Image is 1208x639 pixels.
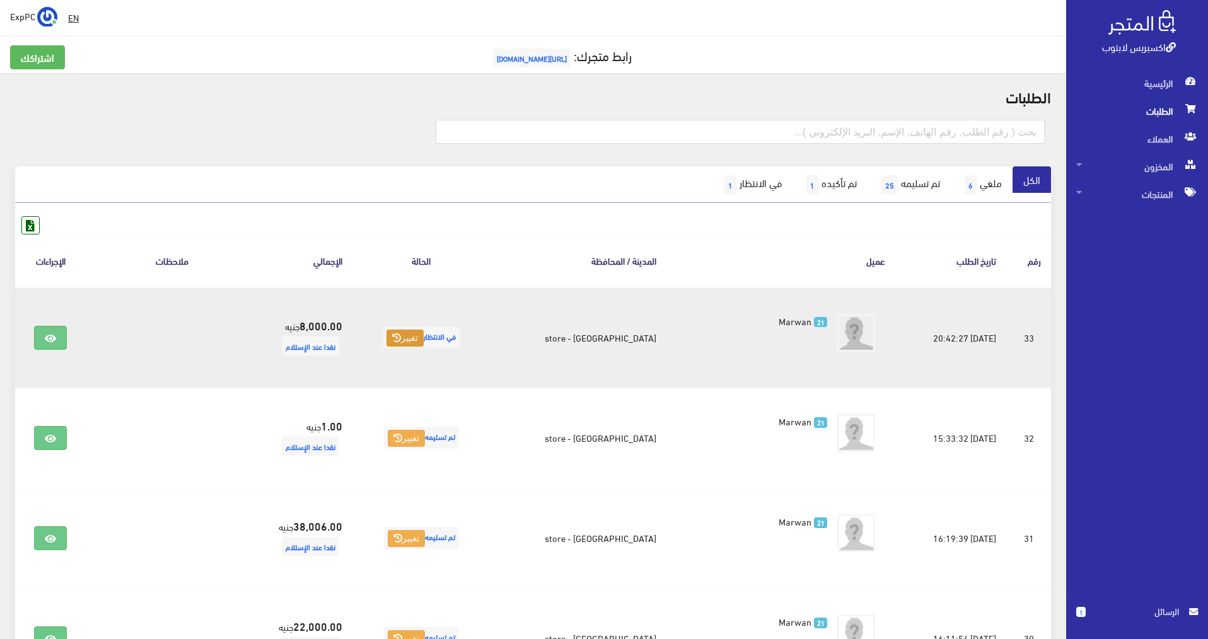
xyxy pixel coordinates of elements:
span: 1 [724,175,736,194]
span: 21 [814,317,827,328]
span: في الانتظار [383,326,460,348]
span: [URL][DOMAIN_NAME] [493,49,571,67]
span: 1 [1076,607,1086,617]
h2: الطلبات [15,88,1051,105]
th: المدينة / المحافظة [491,234,666,287]
span: 21 [814,517,827,528]
th: الإجراءات [15,234,86,287]
img: ... [37,7,57,27]
img: avatar.png [837,314,875,352]
a: رابط متجرك:[URL][DOMAIN_NAME] [490,43,632,67]
a: 21 Marwan [687,614,827,628]
th: اﻹجمالي [258,234,352,287]
span: 25 [881,175,898,194]
td: جنيه [258,287,352,388]
span: 21 [814,417,827,428]
span: الرسائل [1096,604,1179,618]
a: الطلبات [1066,97,1208,125]
th: رقم [1006,234,1051,287]
input: بحث ( رقم الطلب, رقم الهاتف, الإسم, البريد اﻹلكتروني )... [436,120,1045,144]
a: ملغي6 [951,166,1013,203]
iframe: Drift Widget Chat Controller [15,553,63,601]
img: . [1108,10,1176,35]
td: 31 [1006,488,1051,588]
strong: 1.00 [321,417,342,434]
a: تم تسليمه25 [868,166,951,203]
a: 21 Marwan [687,314,827,328]
span: 6 [965,175,977,194]
a: 21 Marwan [687,414,827,428]
td: [GEOGRAPHIC_DATA] - store [491,287,666,388]
span: Marwan [779,613,811,630]
a: اشتراكك [10,45,65,69]
span: 1 [806,175,818,194]
strong: 8,000.00 [299,317,342,333]
td: [DATE] 20:42:27 [895,287,1006,388]
td: [GEOGRAPHIC_DATA] - store [491,388,666,488]
td: [DATE] 15:33:32 [895,388,1006,488]
th: عميل [666,234,895,287]
span: الرئيسية [1076,69,1198,97]
td: [GEOGRAPHIC_DATA] - store [491,488,666,588]
span: تم تسليمه [384,427,459,449]
a: الكل [1013,166,1051,193]
td: 32 [1006,388,1051,488]
span: العملاء [1076,125,1198,153]
a: 21 Marwan [687,514,827,528]
td: جنيه [258,388,352,488]
a: المنتجات [1066,180,1208,208]
span: Marwan [779,512,811,530]
a: 1 الرسائل [1076,604,1198,631]
button: تغيير [386,330,424,347]
a: المخزون [1066,153,1208,180]
span: ExpPC [10,8,35,24]
button: تغيير [388,530,425,548]
a: الرئيسية [1066,69,1208,97]
a: في الانتظار1 [711,166,793,203]
th: تاريخ الطلب [895,234,1006,287]
a: تم تأكيده1 [793,166,868,203]
strong: 22,000.00 [293,618,342,634]
img: avatar.png [837,514,875,552]
span: نقدا عند الإستلام [282,337,339,355]
span: نقدا عند الإستلام [282,437,339,456]
span: Marwan [779,412,811,430]
a: العملاء [1066,125,1208,153]
span: الطلبات [1076,97,1198,125]
a: ... ExpPC [10,6,57,26]
img: avatar.png [837,414,875,452]
span: 21 [814,618,827,628]
span: Marwan [779,312,811,330]
span: تم تسليمه [384,527,459,549]
a: EN [63,6,84,29]
span: نقدا عند الإستلام [282,537,339,556]
td: جنيه [258,488,352,588]
th: ملاحظات [86,234,257,287]
td: [DATE] 16:19:39 [895,488,1006,588]
u: EN [68,9,79,25]
button: تغيير [388,430,425,447]
th: الحالة [352,234,491,287]
td: 33 [1006,287,1051,388]
span: المنتجات [1076,180,1198,208]
a: اكسبريس لابتوب [1102,37,1176,55]
span: المخزون [1076,153,1198,180]
strong: 38,006.00 [293,517,342,534]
